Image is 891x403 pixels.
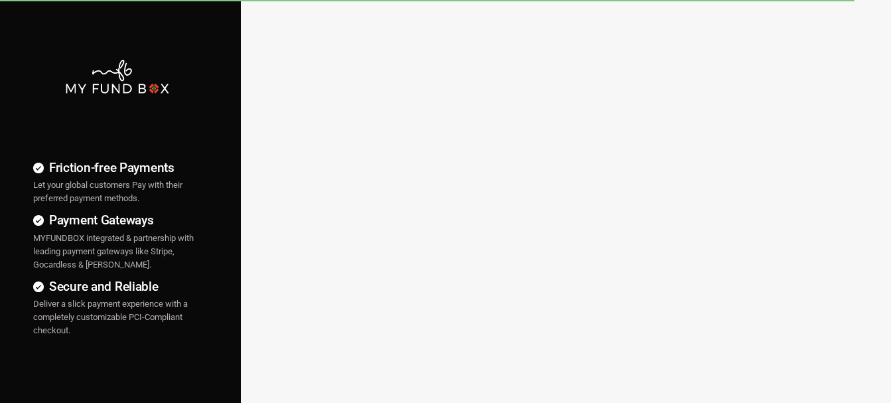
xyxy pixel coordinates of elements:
[33,233,194,270] span: MYFUNDBOX integrated & partnership with leading payment gateways like Stripe, Gocardless & [PERSO...
[33,299,188,335] span: Deliver a slick payment experience with a completely customizable PCI-Compliant checkout.
[64,58,170,95] img: mfbwhite.png
[33,158,201,177] h4: Friction-free Payments
[33,180,182,203] span: Let your global customers Pay with their preferred payment methods.
[33,277,201,296] h4: Secure and Reliable
[33,210,201,230] h4: Payment Gateways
